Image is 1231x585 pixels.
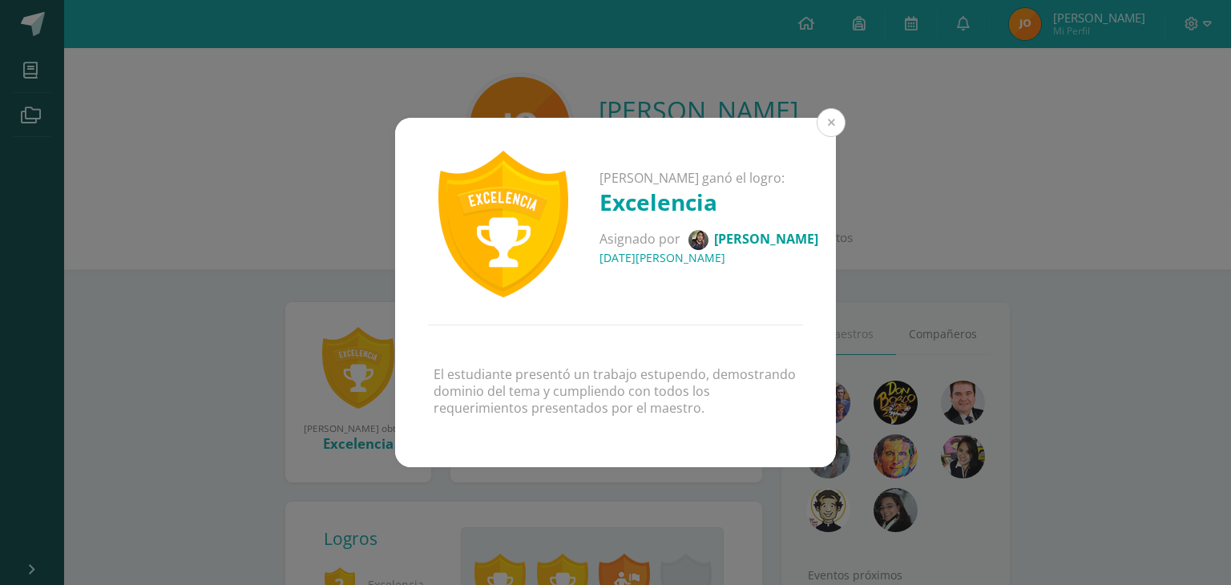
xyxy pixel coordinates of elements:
[599,250,818,265] h4: [DATE][PERSON_NAME]
[688,230,708,250] img: 67f2ce7682df5e350f458cf86dd744b3.png
[599,170,818,187] p: [PERSON_NAME] ganó el logro:
[817,108,846,137] button: Close (Esc)
[599,187,818,217] h1: Excelencia
[714,230,818,248] span: [PERSON_NAME]
[599,230,818,250] p: Asignado por
[434,366,797,416] p: El estudiante presentó un trabajo estupendo, demostrando dominio del tema y cumpliendo con todos ...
